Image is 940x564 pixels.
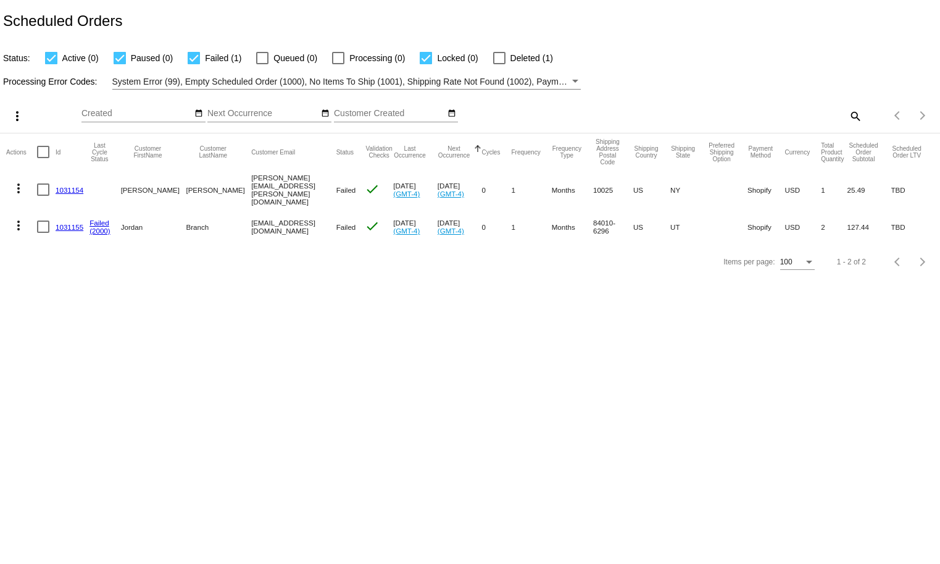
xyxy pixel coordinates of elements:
mat-icon: date_range [194,109,203,119]
span: Queued (0) [273,51,317,65]
mat-cell: TBD [891,170,934,209]
mat-icon: check [365,182,380,196]
button: Change sorting for FrequencyType [552,145,582,159]
mat-cell: Months [552,170,593,209]
span: Processing Error Codes: [3,77,98,86]
mat-cell: [DATE] [393,209,438,245]
mat-icon: search [847,106,862,125]
mat-cell: 0 [481,170,511,209]
button: Change sorting for ShippingPostcode [593,138,622,166]
span: Failed [336,223,356,231]
mat-icon: check [365,219,380,234]
mat-header-cell: Validation Checks [365,133,393,170]
input: Created [81,109,193,119]
mat-cell: [EMAIL_ADDRESS][DOMAIN_NAME] [251,209,336,245]
span: Locked (0) [437,51,478,65]
button: Change sorting for ShippingCountry [633,145,659,159]
button: Change sorting for CustomerEmail [251,148,295,156]
button: Change sorting for PreferredShippingOption [707,142,736,162]
mat-icon: more_vert [11,181,26,196]
button: Previous page [886,103,910,128]
span: Failed [336,186,356,194]
button: Change sorting for Status [336,148,354,156]
mat-cell: 84010-6296 [593,209,633,245]
mat-icon: date_range [447,109,456,119]
mat-cell: [PERSON_NAME] [186,170,251,209]
a: Failed [89,219,109,227]
a: 1031154 [56,186,83,194]
button: Change sorting for LifetimeValue [891,145,923,159]
mat-cell: [DATE] [438,209,482,245]
button: Change sorting for ShippingState [670,145,696,159]
button: Change sorting for Cycles [481,148,500,156]
button: Previous page [886,250,910,274]
mat-cell: Shopify [747,209,785,245]
button: Change sorting for Frequency [511,148,540,156]
a: (GMT-4) [393,227,420,235]
mat-cell: 0 [481,209,511,245]
mat-header-cell: Total Product Quantity [821,133,847,170]
mat-cell: US [633,209,670,245]
mat-cell: Shopify [747,170,785,209]
mat-cell: [DATE] [393,170,438,209]
mat-cell: 1 [511,170,551,209]
input: Next Occurrence [207,109,318,119]
a: (GMT-4) [438,190,464,198]
mat-cell: Jordan [121,209,186,245]
a: 1031155 [56,223,83,231]
button: Change sorting for Subtotal [847,142,880,162]
button: Change sorting for NextOccurrenceUtc [438,145,471,159]
input: Customer Created [334,109,445,119]
div: Items per page: [723,258,775,266]
button: Change sorting for CurrencyIso [785,148,810,156]
mat-cell: Branch [186,209,251,245]
a: (2000) [89,227,110,235]
mat-select: Items per page: [780,258,815,267]
div: 1 - 2 of 2 [837,258,866,266]
mat-cell: [PERSON_NAME] [121,170,186,209]
mat-cell: USD [785,170,821,209]
mat-cell: US [633,170,670,209]
mat-cell: 1 [821,170,847,209]
mat-cell: UT [670,209,707,245]
button: Change sorting for CustomerFirstName [121,145,175,159]
mat-cell: [PERSON_NAME][EMAIL_ADDRESS][PERSON_NAME][DOMAIN_NAME] [251,170,336,209]
span: Status: [3,53,30,63]
mat-cell: 127.44 [847,209,891,245]
mat-cell: 1 [511,209,551,245]
mat-cell: 25.49 [847,170,891,209]
button: Change sorting for LastProcessingCycleId [89,142,110,162]
h2: Scheduled Orders [3,12,122,30]
button: Change sorting for CustomerLastName [186,145,240,159]
button: Next page [910,250,935,274]
span: Processing (0) [349,51,405,65]
mat-cell: [DATE] [438,170,482,209]
button: Change sorting for PaymentMethod.Type [747,145,774,159]
span: Deleted (1) [510,51,553,65]
span: 100 [780,258,792,266]
mat-cell: NY [670,170,707,209]
button: Change sorting for LastOccurrenceUtc [393,145,426,159]
mat-cell: USD [785,209,821,245]
span: Failed (1) [205,51,241,65]
a: (GMT-4) [438,227,464,235]
mat-cell: 10025 [593,170,633,209]
span: Paused (0) [131,51,173,65]
mat-icon: date_range [321,109,330,119]
mat-cell: TBD [891,209,934,245]
button: Next page [910,103,935,128]
mat-header-cell: Actions [6,133,37,170]
mat-select: Filter by Processing Error Codes [112,74,581,90]
a: (GMT-4) [393,190,420,198]
mat-icon: more_vert [10,109,25,124]
mat-cell: Months [552,209,593,245]
mat-cell: 2 [821,209,847,245]
mat-icon: more_vert [11,218,26,233]
button: Change sorting for Id [56,148,60,156]
span: Active (0) [62,51,99,65]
